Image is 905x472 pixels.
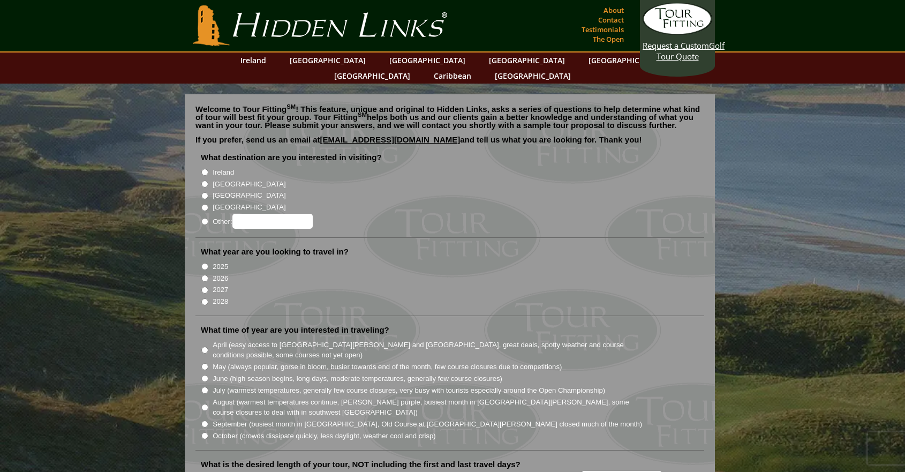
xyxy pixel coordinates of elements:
a: Ireland [235,53,271,68]
sup: SM [286,103,296,110]
a: [GEOGRAPHIC_DATA] [384,53,471,68]
label: What year are you looking to travel in? [201,246,349,257]
input: Other: [232,214,313,229]
label: 2028 [213,296,228,307]
label: [GEOGRAPHIC_DATA] [213,190,285,201]
label: April (easy access to [GEOGRAPHIC_DATA][PERSON_NAME] and [GEOGRAPHIC_DATA], great deals, spotty w... [213,340,643,361]
label: August (warmest temperatures continue, [PERSON_NAME] purple, busiest month in [GEOGRAPHIC_DATA][P... [213,397,643,418]
a: The Open [590,32,627,47]
a: [GEOGRAPHIC_DATA] [329,68,416,84]
p: If you prefer, send us an email at and tell us what you are looking for. Thank you! [195,136,704,152]
label: July (warmest temperatures, generally few course closures, very busy with tourists especially aro... [213,385,605,396]
a: [GEOGRAPHIC_DATA] [484,53,570,68]
label: June (high season begins, long days, moderate temperatures, generally few course closures) [213,373,502,384]
label: 2027 [213,284,228,295]
label: Ireland [213,167,234,178]
label: [GEOGRAPHIC_DATA] [213,202,285,213]
label: May (always popular, gorse in bloom, busier towards end of the month, few course closures due to ... [213,362,562,372]
label: 2025 [213,261,228,272]
sup: SM [358,111,367,118]
a: Testimonials [579,22,627,37]
label: Other: [213,214,312,229]
span: Request a Custom [643,40,709,51]
label: What time of year are you interested in traveling? [201,325,389,335]
p: Welcome to Tour Fitting ! This feature, unique and original to Hidden Links, asks a series of que... [195,105,704,129]
label: 2026 [213,273,228,284]
label: [GEOGRAPHIC_DATA] [213,179,285,190]
a: [GEOGRAPHIC_DATA] [489,68,576,84]
label: October (crowds dissipate quickly, less daylight, weather cool and crisp) [213,431,436,441]
label: What destination are you interested in visiting? [201,152,382,163]
a: Contact [595,12,627,27]
label: September (busiest month in [GEOGRAPHIC_DATA], Old Course at [GEOGRAPHIC_DATA][PERSON_NAME] close... [213,419,642,430]
a: [GEOGRAPHIC_DATA] [583,53,670,68]
a: About [601,3,627,18]
a: Caribbean [428,68,477,84]
a: [GEOGRAPHIC_DATA] [284,53,371,68]
a: [EMAIL_ADDRESS][DOMAIN_NAME] [320,135,461,144]
label: What is the desired length of your tour, NOT including the first and last travel days? [201,459,521,470]
a: Request a CustomGolf Tour Quote [643,3,712,62]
